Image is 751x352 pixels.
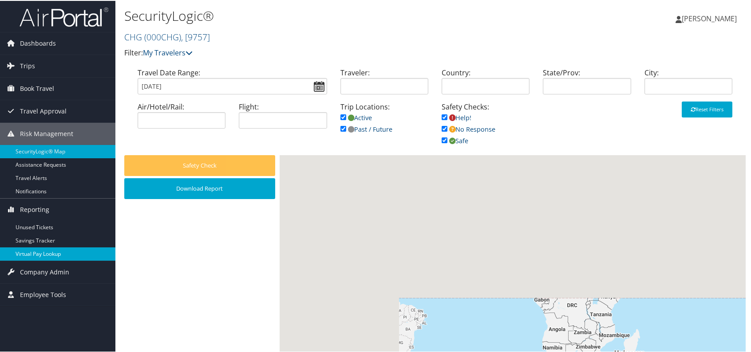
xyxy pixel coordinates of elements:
[20,198,49,220] span: Reporting
[536,66,637,101] div: State/Prov:
[20,260,69,282] span: Company Admin
[435,66,536,101] div: Country:
[340,124,392,133] a: Past / Future
[20,31,56,54] span: Dashboards
[124,177,275,198] button: Download Report
[20,99,67,121] span: Travel Approval
[131,66,334,101] div: Travel Date Range:
[131,101,232,135] div: Air/Hotel/Rail:
[435,101,536,154] div: Safety Checks:
[124,154,275,175] button: Safety Check
[676,4,746,31] a: [PERSON_NAME]
[124,47,538,58] p: Filter:
[20,77,54,99] span: Book Travel
[682,101,732,117] button: Reset Filters
[20,54,35,76] span: Trips
[20,283,66,305] span: Employee Tools
[181,30,210,42] span: , [ 9757 ]
[682,13,737,23] span: [PERSON_NAME]
[143,47,193,57] a: My Travelers
[442,113,471,121] a: Help!
[124,30,210,42] a: CHG
[340,113,372,121] a: Active
[124,6,538,24] h1: SecurityLogic®
[232,101,333,135] div: Flight:
[144,30,181,42] span: ( 000CHG )
[334,101,435,143] div: Trip Locations:
[638,66,739,101] div: City:
[334,66,435,101] div: Traveler:
[20,6,108,27] img: airportal-logo.png
[20,122,73,144] span: Risk Management
[442,124,495,133] a: No Response
[442,136,468,144] a: Safe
